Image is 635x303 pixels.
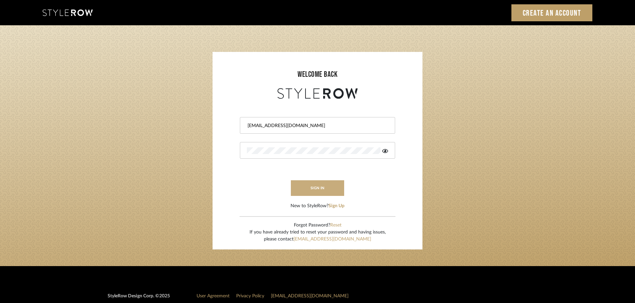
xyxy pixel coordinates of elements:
[511,4,593,21] a: Create an Account
[294,237,371,241] a: [EMAIL_ADDRESS][DOMAIN_NAME]
[330,222,341,229] button: Reset
[291,180,344,196] button: sign in
[247,122,386,129] input: Email Address
[197,294,230,298] a: User Agreement
[250,229,386,243] div: If you have already tried to reset your password and having issues, please contact
[328,203,344,210] button: Sign Up
[219,69,416,80] div: welcome back
[236,294,264,298] a: Privacy Policy
[250,222,386,229] div: Forgot Password?
[271,294,348,298] a: [EMAIL_ADDRESS][DOMAIN_NAME]
[291,203,344,210] div: New to StyleRow?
